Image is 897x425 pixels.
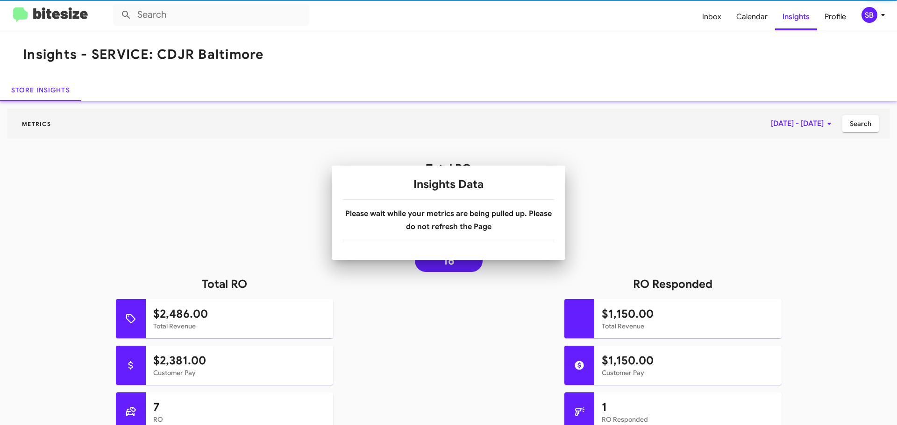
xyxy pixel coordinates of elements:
[23,47,264,62] h1: Insights - SERVICE: CDJR Baltimore
[153,321,326,331] mat-card-subtitle: Total Revenue
[443,256,455,265] span: 16
[850,115,871,132] span: Search
[775,3,817,30] span: Insights
[153,307,326,321] h1: $2,486.00
[153,353,326,368] h1: $2,381.00
[695,3,729,30] span: Inbox
[153,415,326,424] mat-card-subtitle: RO
[602,321,774,331] mat-card-subtitle: Total Revenue
[345,209,552,231] b: Please wait while your metrics are being pulled up. Please do not refresh the Page
[14,120,58,127] span: Metrics
[602,353,774,368] h1: $1,150.00
[602,307,774,321] h1: $1,150.00
[602,400,774,415] h1: 1
[113,4,309,26] input: Search
[817,3,854,30] span: Profile
[861,7,877,23] div: SB
[153,368,326,377] mat-card-subtitle: Customer Pay
[771,115,835,132] span: [DATE] - [DATE]
[448,277,897,292] h1: RO Responded
[729,3,775,30] span: Calendar
[602,415,774,424] mat-card-subtitle: RO Responded
[343,177,554,192] h1: Insights Data
[602,368,774,377] mat-card-subtitle: Customer Pay
[153,400,326,415] h1: 7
